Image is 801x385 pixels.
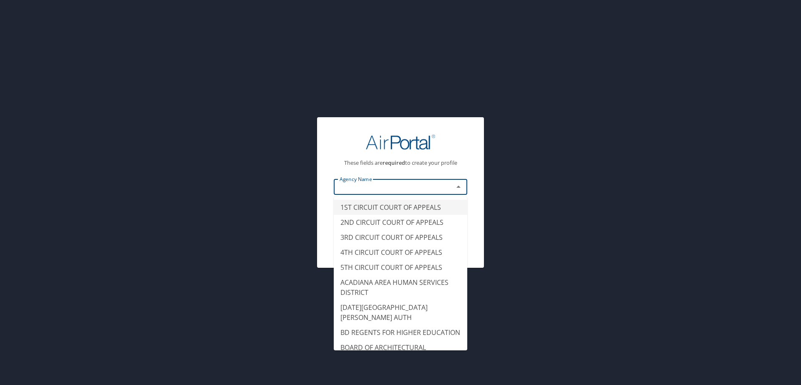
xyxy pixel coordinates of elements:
li: [DATE][GEOGRAPHIC_DATA][PERSON_NAME] AUTH [334,300,467,325]
li: 4TH CIRCUIT COURT OF APPEALS [334,245,467,260]
img: AirPortal Logo [366,134,435,150]
p: These fields are to create your profile [334,160,467,166]
li: 2ND CIRCUIT COURT OF APPEALS [334,215,467,230]
li: ACADIANA AREA HUMAN SERVICES DISTRICT [334,275,467,300]
li: 1ST CIRCUIT COURT OF APPEALS [334,200,467,215]
button: Close [453,181,464,193]
li: BOARD OF ARCHITECTURAL EXAMINERS [334,340,467,365]
li: BD REGENTS FOR HIGHER EDUCATION [334,325,467,340]
strong: required [383,159,405,166]
li: 3RD CIRCUIT COURT OF APPEALS [334,230,467,245]
li: 5TH CIRCUIT COURT OF APPEALS [334,260,467,275]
